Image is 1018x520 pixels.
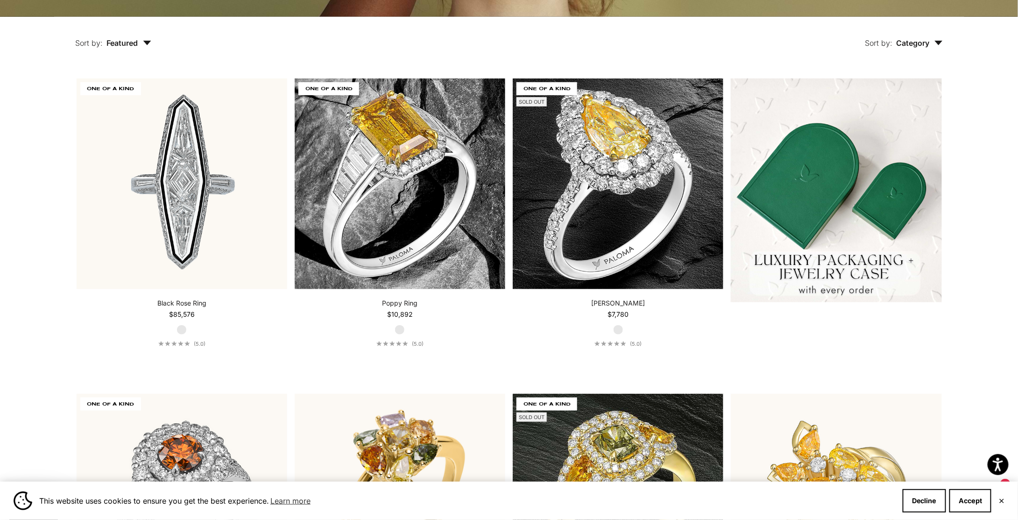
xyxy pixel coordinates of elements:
sale-price: $10,892 [387,310,413,319]
span: Sort by: [76,38,103,48]
button: Accept [949,489,991,513]
a: Black Rose Ring [157,299,206,308]
span: Featured [107,38,151,48]
span: Category [897,38,943,48]
span: ONE OF A KIND [516,398,577,411]
button: Sort by: Category [844,17,964,56]
span: (5.0) [412,341,424,347]
img: #YellowGold #WhiteGold #RoseGold [513,78,723,289]
img: Cookie banner [14,492,32,510]
a: [PERSON_NAME] [591,299,645,308]
a: 5.0 out of 5.0 stars(5.0) [158,341,205,347]
sold-out-badge: Sold out [516,97,547,107]
span: ONE OF A KIND [80,398,141,411]
a: Learn more [269,494,312,508]
a: 5.0 out of 5.0 stars(5.0) [594,341,642,347]
div: 5.0 out of 5.0 stars [158,341,190,346]
span: This website uses cookies to ensure you get the best experience. [39,494,895,508]
img: #YellowGold #WhiteGold #RoseGold [295,78,505,289]
a: 5.0 out of 5.0 stars(5.0) [376,341,424,347]
span: (5.0) [630,341,642,347]
div: 5.0 out of 5.0 stars [594,341,626,346]
button: Close [998,498,1004,504]
span: ONE OF A KIND [298,82,359,95]
sold-out-badge: Sold out [516,413,547,422]
span: Sort by: [865,38,893,48]
sale-price: $85,576 [169,310,195,319]
span: ONE OF A KIND [80,82,141,95]
img: #YellowGold #WhiteGold #RoseGold [77,78,287,289]
button: Sort by: Featured [54,17,173,56]
button: Decline [903,489,946,513]
img: 1_efe35f54-c1b6-4cae-852f-b2bb124dc37f.png [731,78,941,303]
a: Poppy Ring [382,299,417,308]
sale-price: $7,780 [608,310,629,319]
span: (5.0) [194,341,205,347]
div: 5.0 out of 5.0 stars [376,341,408,346]
span: ONE OF A KIND [516,82,577,95]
